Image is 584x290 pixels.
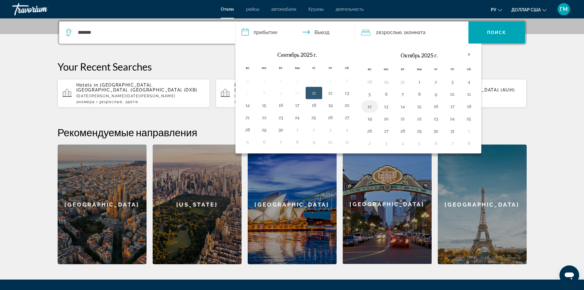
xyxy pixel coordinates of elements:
[365,90,375,99] button: День 5
[259,113,269,122] button: День 22
[414,78,424,86] button: День 1
[235,100,255,104] span: 1
[448,78,457,86] button: День 3
[58,60,527,73] p: Your Recent Searches
[559,265,579,285] iframe: Кнопка запуска окна обмена сообщениями
[491,5,502,14] button: Изменить язык
[431,102,441,111] button: День 16
[243,126,253,134] button: День 28
[491,7,496,12] font: ру
[246,7,259,12] a: рейсы
[414,139,424,148] button: День 5
[464,90,474,99] button: День 11
[58,145,147,264] div: [GEOGRAPHIC_DATA]
[556,3,572,16] button: Меню пользователя
[468,21,525,44] button: Поиск
[221,7,234,12] a: Отели
[12,1,74,17] a: Травориум
[414,127,424,135] button: День 29
[292,76,302,85] button: День 3
[309,126,319,134] button: День 2
[511,5,547,14] button: Изменить валюту
[342,76,352,85] button: День 6
[235,94,363,98] p: [DATE] - [DATE][PERSON_NAME]
[365,139,375,148] button: День 2
[365,78,375,86] button: День 28
[381,127,391,135] button: День 27
[398,139,408,148] button: День 4
[342,101,352,110] button: День 20
[487,30,506,35] font: Поиск
[376,29,379,35] font: 2
[292,101,302,110] button: День 17
[309,113,319,122] button: День 25
[292,138,302,146] button: День 8
[326,101,335,110] button: День 19
[248,145,337,264] a: [GEOGRAPHIC_DATA]
[259,89,269,97] button: День 8
[276,101,286,110] button: День 16
[464,127,474,135] button: День 1
[402,29,406,35] font: , 1
[58,126,527,138] h2: Рекомендуемые направления
[406,29,426,35] font: Комната
[448,114,457,123] button: День 24
[326,113,335,122] button: День 26
[464,114,474,123] button: День 25
[365,127,375,135] button: День 26
[342,113,352,122] button: День 27
[276,126,286,134] button: День 30
[276,89,286,97] button: День 9
[292,89,302,97] button: День 10
[309,101,319,110] button: День 18
[235,83,356,92] span: [GEOGRAPHIC_DATA], [GEOGRAPHIC_DATA], [GEOGRAPHIC_DATA] (DXB)
[438,145,527,264] a: [GEOGRAPHIC_DATA]
[259,101,269,110] button: День 15
[431,78,441,86] button: День 2
[259,126,269,134] button: День 29
[342,89,352,97] button: День 13
[448,90,457,99] button: День 10
[309,76,319,85] button: День 4
[122,100,138,104] span: , 2
[216,79,368,108] button: Hotels in [GEOGRAPHIC_DATA], [GEOGRAPHIC_DATA], [GEOGRAPHIC_DATA] (DXB)[DATE] - [DATE][PERSON_NAM...
[308,7,323,12] font: Круизы
[153,145,242,264] a: [US_STATE]
[398,114,408,123] button: День 21
[235,83,257,87] span: Hotels in
[78,100,95,104] span: номера
[464,78,474,86] button: День 4
[276,138,286,146] button: День 7
[381,114,391,123] button: День 20
[243,89,253,97] button: День 7
[59,21,525,44] div: Виджет поиска
[271,7,296,12] a: автомобили
[431,114,441,123] button: День 23
[398,78,408,86] button: День 30
[326,138,335,146] button: День 10
[259,138,269,146] button: День 6
[326,89,335,97] button: День 12
[343,145,432,264] a: [GEOGRAPHIC_DATA]
[259,76,269,85] button: День 1
[414,90,424,99] button: День 8
[379,29,402,35] font: Взрослые
[292,126,302,134] button: День 1
[326,126,335,134] button: День 3
[448,102,457,111] button: День 17
[431,90,441,99] button: День 9
[243,113,253,122] button: День 21
[336,7,364,12] a: деятельность
[343,145,432,264] div: [GEOGRAPHIC_DATA]
[76,83,98,87] span: Hotels in
[560,6,568,12] font: ГМ
[355,21,468,44] button: Путешественники: 2 взрослых, 0 детей
[235,21,355,44] button: Даты заезда и выезда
